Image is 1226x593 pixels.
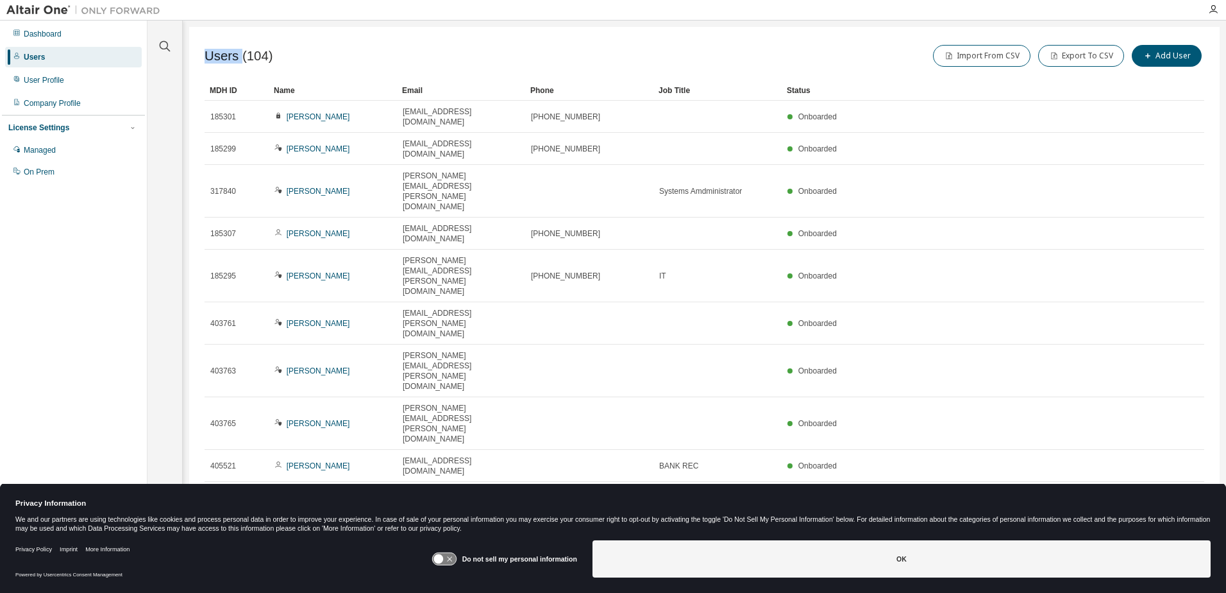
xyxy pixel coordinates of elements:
[798,229,837,238] span: Onboarded
[403,308,519,339] span: [EMAIL_ADDRESS][PERSON_NAME][DOMAIN_NAME]
[24,98,81,108] div: Company Profile
[24,167,55,177] div: On Prem
[403,107,519,127] span: [EMAIL_ADDRESS][DOMAIN_NAME]
[798,419,837,428] span: Onboarded
[659,186,742,196] span: Systems Amdministrator
[210,228,236,239] span: 185307
[205,49,273,64] span: Users (104)
[24,29,62,39] div: Dashboard
[6,4,167,17] img: Altair One
[798,144,837,153] span: Onboarded
[210,461,236,471] span: 405521
[403,171,519,212] span: [PERSON_NAME][EMAIL_ADDRESS][PERSON_NAME][DOMAIN_NAME]
[287,187,350,196] a: [PERSON_NAME]
[274,80,392,101] div: Name
[798,366,837,375] span: Onboarded
[403,403,519,444] span: [PERSON_NAME][EMAIL_ADDRESS][PERSON_NAME][DOMAIN_NAME]
[287,271,350,280] a: [PERSON_NAME]
[403,255,519,296] span: [PERSON_NAME][EMAIL_ADDRESS][PERSON_NAME][DOMAIN_NAME]
[659,461,698,471] span: BANK REC
[530,80,648,101] div: Phone
[403,139,519,159] span: [EMAIL_ADDRESS][DOMAIN_NAME]
[403,350,519,391] span: [PERSON_NAME][EMAIL_ADDRESS][PERSON_NAME][DOMAIN_NAME]
[287,461,350,470] a: [PERSON_NAME]
[787,80,1138,101] div: Status
[210,186,236,196] span: 317840
[210,80,264,101] div: MDH ID
[210,271,236,281] span: 185295
[402,80,520,101] div: Email
[210,366,236,376] span: 403763
[1132,45,1202,67] button: Add User
[24,145,56,155] div: Managed
[403,456,519,476] span: [EMAIL_ADDRESS][DOMAIN_NAME]
[659,80,777,101] div: Job Title
[287,366,350,375] a: [PERSON_NAME]
[798,187,837,196] span: Onboarded
[798,461,837,470] span: Onboarded
[531,112,600,122] span: [PHONE_NUMBER]
[24,52,45,62] div: Users
[287,112,350,121] a: [PERSON_NAME]
[531,228,600,239] span: [PHONE_NUMBER]
[287,419,350,428] a: [PERSON_NAME]
[403,223,519,244] span: [EMAIL_ADDRESS][DOMAIN_NAME]
[210,112,236,122] span: 185301
[798,271,837,280] span: Onboarded
[210,318,236,329] span: 403761
[287,319,350,328] a: [PERSON_NAME]
[8,123,69,133] div: License Settings
[287,144,350,153] a: [PERSON_NAME]
[210,418,236,429] span: 403765
[287,229,350,238] a: [PERSON_NAME]
[798,112,837,121] span: Onboarded
[531,271,600,281] span: [PHONE_NUMBER]
[659,271,666,281] span: IT
[24,75,64,85] div: User Profile
[210,144,236,154] span: 185299
[933,45,1030,67] button: Import From CSV
[798,319,837,328] span: Onboarded
[531,144,600,154] span: [PHONE_NUMBER]
[1038,45,1124,67] button: Export To CSV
